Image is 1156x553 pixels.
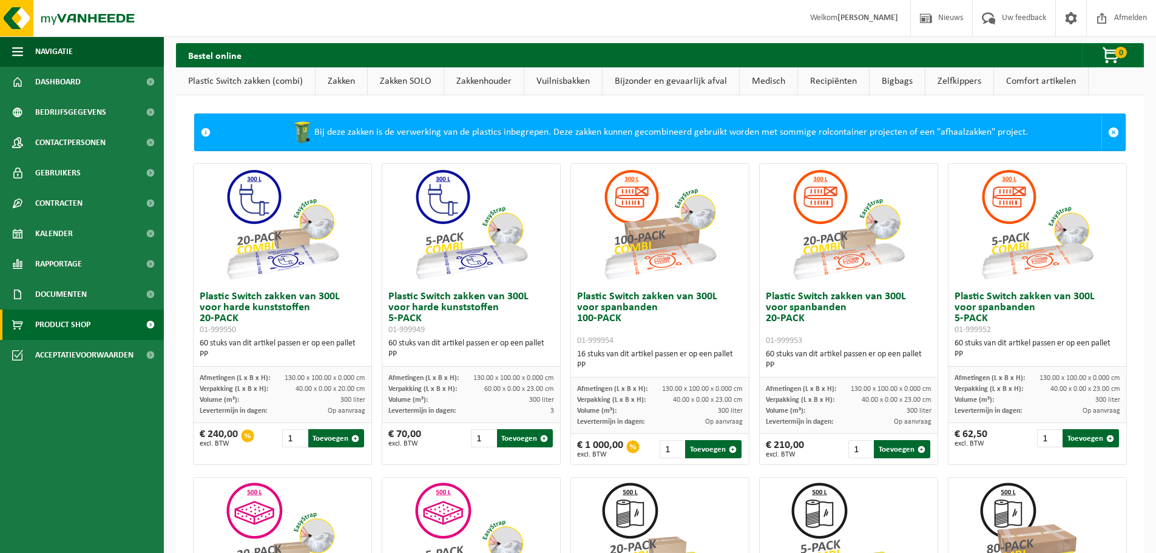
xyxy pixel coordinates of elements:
button: Toevoegen [308,429,365,447]
span: Kalender [35,219,73,249]
div: € 70,00 [388,429,421,447]
span: Verpakking (L x B x H): [766,396,834,404]
span: Afmetingen (L x B x H): [388,375,459,382]
span: Volume (m³): [766,407,805,415]
div: PP [388,349,554,360]
a: Vuilnisbakken [524,67,602,95]
input: 1 [660,440,684,458]
a: Bigbags [870,67,925,95]
div: Bij deze zakken is de verwerking van de plastics inbegrepen. Deze zakken kunnen gecombineerd gebr... [217,114,1101,151]
div: PP [577,360,743,371]
div: 60 stuks van dit artikel passen er op een pallet [200,338,365,360]
div: € 62,50 [955,429,987,447]
img: WB-0240-HPE-GN-50.png [290,120,314,144]
span: 300 liter [907,407,931,415]
span: Afmetingen (L x B x H): [200,375,270,382]
span: 300 liter [1095,396,1120,404]
span: Product Shop [35,310,90,340]
h3: Plastic Switch zakken van 300L voor spanbanden 5-PACK [955,291,1120,335]
span: excl. BTW [388,440,421,447]
span: Acceptatievoorwaarden [35,340,134,370]
span: 60.00 x 0.00 x 23.00 cm [484,385,554,393]
span: Verpakking (L x B x H): [200,385,268,393]
span: Levertermijn in dagen: [955,407,1022,415]
span: Volume (m³): [577,407,617,415]
h3: Plastic Switch zakken van 300L voor spanbanden 100-PACK [577,291,743,346]
span: 01-999950 [200,325,236,334]
span: Volume (m³): [955,396,994,404]
div: PP [200,349,365,360]
span: Rapportage [35,249,82,279]
span: Afmetingen (L x B x H): [955,375,1025,382]
a: Zakkenhouder [444,67,524,95]
a: Plastic Switch zakken (combi) [176,67,315,95]
h3: Plastic Switch zakken van 300L voor spanbanden 20-PACK [766,291,931,346]
span: Levertermijn in dagen: [766,418,833,426]
h3: Plastic Switch zakken van 300L voor harde kunststoffen 20-PACK [200,291,365,335]
span: 300 liter [718,407,743,415]
span: excl. BTW [955,440,987,447]
span: 130.00 x 100.00 x 0.000 cm [662,385,743,393]
span: Dashboard [35,67,81,97]
div: 16 stuks van dit artikel passen er op een pallet [577,349,743,371]
div: PP [766,360,931,371]
button: Toevoegen [685,440,742,458]
span: 300 liter [529,396,554,404]
span: Gebruikers [35,158,81,188]
div: € 240,00 [200,429,238,447]
span: 130.00 x 100.00 x 0.000 cm [1039,375,1120,382]
img: 01-999954 [599,164,720,285]
button: Toevoegen [874,440,930,458]
span: Navigatie [35,36,73,67]
span: Verpakking (L x B x H): [955,385,1023,393]
button: Toevoegen [1063,429,1119,447]
strong: [PERSON_NAME] [837,13,898,22]
input: 1 [282,429,306,447]
button: 0 [1082,43,1143,67]
span: 01-999953 [766,336,802,345]
span: Levertermijn in dagen: [577,418,644,426]
input: 1 [848,440,873,458]
h3: Plastic Switch zakken van 300L voor harde kunststoffen 5-PACK [388,291,554,335]
span: Documenten [35,279,87,310]
span: 130.00 x 100.00 x 0.000 cm [851,385,931,393]
input: 1 [471,429,495,447]
span: 300 liter [340,396,365,404]
span: 130.00 x 100.00 x 0.000 cm [285,375,365,382]
span: 40.00 x 0.00 x 23.00 cm [862,396,931,404]
span: Verpakking (L x B x H): [388,385,457,393]
span: Contactpersonen [35,127,106,158]
span: Op aanvraag [894,418,931,426]
span: Afmetingen (L x B x H): [577,385,647,393]
span: excl. BTW [766,451,804,458]
span: Contracten [35,188,83,219]
span: 40.00 x 0.00 x 23.00 cm [1050,385,1120,393]
a: Recipiënten [798,67,869,95]
div: € 1 000,00 [577,440,623,458]
span: Bedrijfsgegevens [35,97,106,127]
span: Op aanvraag [1083,407,1120,415]
a: Zelfkippers [925,67,993,95]
h2: Bestel online [176,43,254,67]
div: PP [955,349,1120,360]
a: Sluit melding [1101,114,1125,151]
span: 3 [550,407,554,415]
a: Zakken SOLO [368,67,444,95]
span: Volume (m³): [388,396,428,404]
span: 01-999949 [388,325,425,334]
div: 60 stuks van dit artikel passen er op een pallet [766,349,931,371]
span: Verpakking (L x B x H): [577,396,646,404]
img: 01-999950 [221,164,343,285]
a: Comfort artikelen [994,67,1088,95]
span: 01-999954 [577,336,613,345]
span: 40.00 x 0.00 x 20.00 cm [296,385,365,393]
span: Volume (m³): [200,396,239,404]
button: Toevoegen [497,429,553,447]
img: 01-999949 [410,164,532,285]
a: Medisch [740,67,797,95]
img: 01-999953 [788,164,909,285]
span: excl. BTW [577,451,623,458]
a: Zakken [316,67,367,95]
span: 40.00 x 0.00 x 23.00 cm [673,396,743,404]
span: Afmetingen (L x B x H): [766,385,836,393]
